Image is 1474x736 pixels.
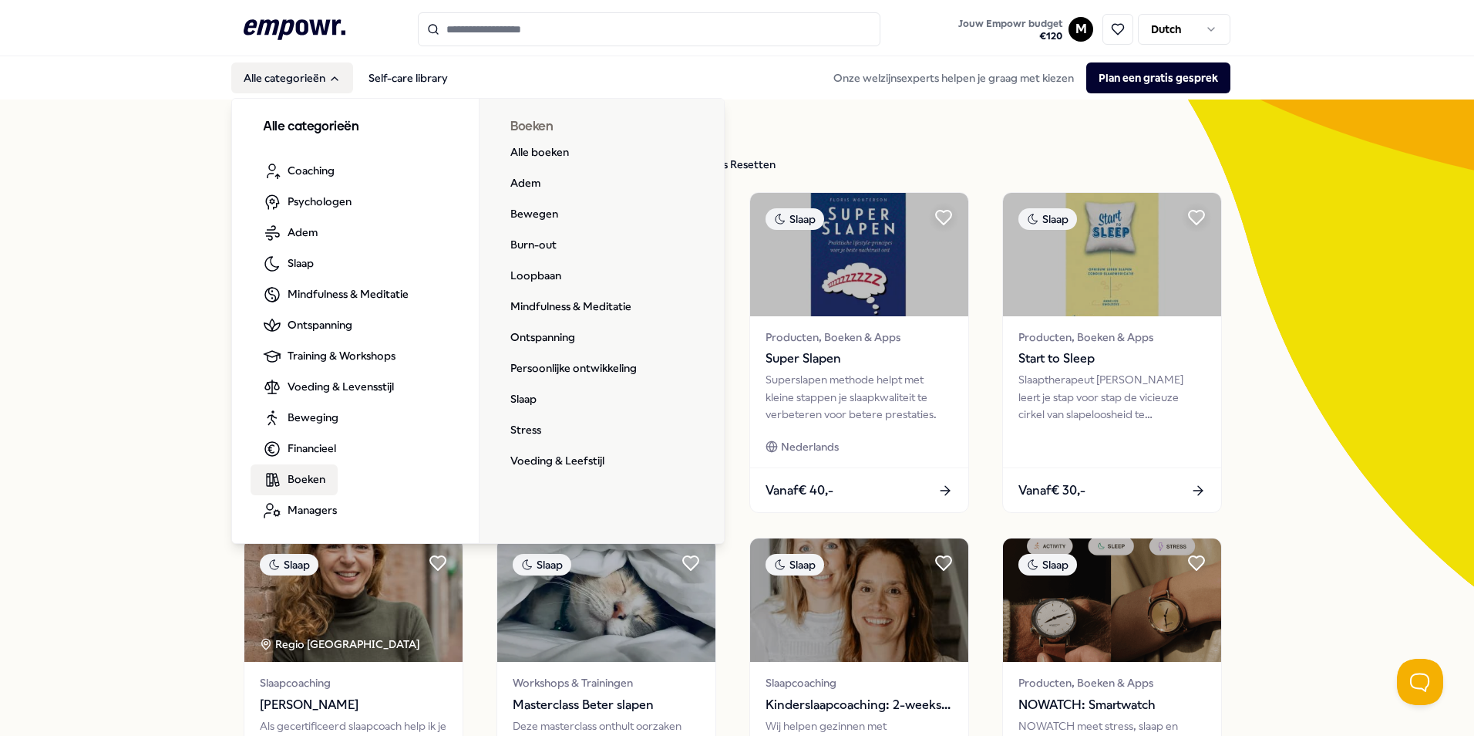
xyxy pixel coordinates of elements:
button: Jouw Empowr budget€120 [955,15,1065,46]
div: Slaap [1018,208,1077,230]
span: Financieel [288,440,336,457]
span: Producten, Boeken & Apps [1018,329,1206,346]
a: Persoonlijke ontwikkeling [498,353,649,384]
a: Self-care library [356,62,460,93]
a: Mindfulness & Meditatie [498,292,644,322]
span: Beweging [288,409,338,426]
span: Ontspanning [288,316,352,333]
span: Vanaf € 30,- [1018,481,1085,501]
a: Alle boeken [498,137,581,168]
img: package image [750,538,968,662]
span: NOWATCH: Smartwatch [1018,695,1206,715]
h3: Boeken [510,117,695,137]
span: Slaapcoaching [766,674,953,691]
a: Slaap [498,384,549,415]
a: Loopbaan [498,261,574,292]
img: package image [244,538,463,662]
span: Mindfulness & Meditatie [288,285,409,302]
a: Coaching [251,156,347,187]
a: Burn-out [498,230,569,261]
div: Slaap [766,554,824,576]
span: Adem [288,224,318,241]
a: Jouw Empowr budget€120 [952,13,1068,46]
a: Adem [251,218,330,248]
a: Financieel [251,434,348,464]
a: Boeken [251,464,338,495]
span: Nederlands [781,438,839,455]
a: Ontspanning [498,322,587,353]
img: package image [497,538,715,662]
span: Vanaf € 40,- [766,481,833,501]
span: Jouw Empowr budget [958,18,1062,30]
span: Producten, Boeken & Apps [1018,674,1206,691]
span: [PERSON_NAME] [260,695,447,715]
span: Workshops & Trainingen [513,674,700,691]
div: Regio [GEOGRAPHIC_DATA] [260,636,422,653]
div: Slaaptherapeut [PERSON_NAME] leert je stap voor stap de vicieuze cirkel van slapeloosheid te door... [1018,371,1206,423]
span: Boeken [288,471,325,488]
div: Superslapen methode helpt met kleine stappen je slaapkwaliteit te verbeteren voor betere prestaties. [766,371,953,423]
span: Super Slapen [766,349,953,369]
img: package image [750,193,968,316]
h3: Alle categorieën [263,117,448,137]
div: Onze welzijnsexperts helpen je graag met kiezen [821,62,1230,93]
div: Alle categorieën [232,99,725,545]
a: Ontspanning [251,310,365,341]
div: Slaap [260,554,318,576]
a: Mindfulness & Meditatie [251,279,421,310]
span: Slaap [288,255,314,272]
div: Slaap [1018,554,1077,576]
img: package image [1003,193,1221,316]
span: Managers [288,501,337,518]
a: Slaap [251,248,326,279]
a: Adem [498,168,553,199]
a: Voeding & Leefstijl [498,446,617,477]
span: Start to Sleep [1018,349,1206,369]
span: Voeding & Levensstijl [288,378,394,395]
span: Coaching [288,162,335,179]
a: Voeding & Levensstijl [251,372,406,403]
img: package image [1003,538,1221,662]
div: Filters Resetten [697,156,776,173]
div: Slaap [513,554,571,576]
a: Managers [251,495,349,526]
a: package imageSlaapProducten, Boeken & AppsSuper SlapenSuperslapen methode helpt met kleine stappe... [749,192,969,513]
span: Slaapcoaching [260,674,447,691]
input: Search for products, categories or subcategories [418,12,880,46]
span: € 120 [958,30,1062,42]
div: Slaap [766,208,824,230]
iframe: Help Scout Beacon - Open [1397,659,1443,705]
nav: Main [231,62,460,93]
span: Training & Workshops [288,347,395,364]
a: package imageSlaapProducten, Boeken & AppsStart to SleepSlaaptherapeut [PERSON_NAME] leert je sta... [1002,192,1222,513]
button: M [1068,17,1093,42]
span: Psychologen [288,193,352,210]
a: Stress [498,415,554,446]
span: Producten, Boeken & Apps [766,329,953,346]
span: Masterclass Beter slapen [513,695,700,715]
span: Kinderslaapcoaching: 2-weekse slaapcoach trajecten [766,695,953,715]
button: Plan een gratis gesprek [1086,62,1230,93]
a: Training & Workshops [251,341,408,372]
a: Bewegen [498,199,570,230]
button: Alle categorieën [231,62,353,93]
a: Psychologen [251,187,364,218]
a: Beweging [251,403,351,434]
